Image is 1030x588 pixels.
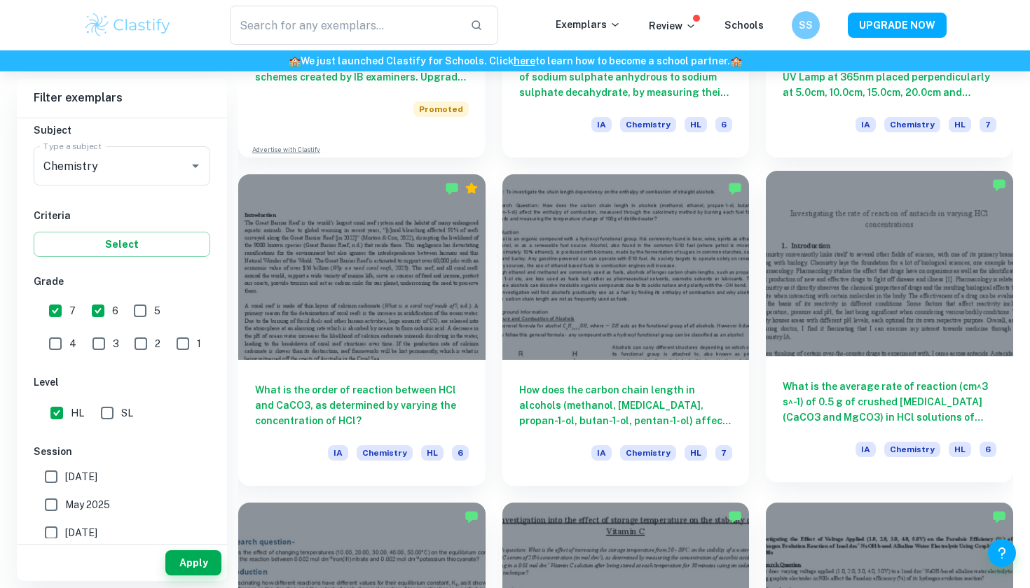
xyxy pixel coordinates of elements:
[884,117,940,132] span: Chemistry
[730,55,742,66] span: 🏫
[155,336,160,351] span: 2
[165,550,221,575] button: Apply
[620,117,676,132] span: Chemistry
[856,117,876,132] span: IA
[43,140,102,152] label: Type a subject
[255,382,469,428] h6: What is the order of reaction between HCl and CaCO3, as determined by varying the concentration o...
[34,274,210,289] h6: Grade
[34,122,210,138] h6: Subject
[685,445,707,461] span: HL
[69,336,76,351] span: 4
[591,445,612,461] span: IA
[465,510,479,524] img: Marked
[83,11,172,39] img: Clastify logo
[992,178,1006,192] img: Marked
[413,101,469,117] span: Promoted
[992,510,1006,524] img: Marked
[154,303,160,318] span: 5
[519,382,733,428] h6: How does the carbon chain length in alcohols (methanol, [MEDICAL_DATA], propan-1-ol, butan-1-ol, ...
[792,11,820,39] button: SS
[766,174,1013,485] a: What is the average rate of reaction (cm^3 s^-1) of 0.5 g of crushed [MEDICAL_DATA] (CaCO3 and Mg...
[620,445,676,461] span: Chemistry
[884,442,940,457] span: Chemistry
[949,117,971,132] span: HL
[715,445,732,461] span: 7
[71,405,84,421] span: HL
[445,181,459,195] img: Marked
[798,17,814,33] h6: SS
[591,117,612,132] span: IA
[65,469,97,484] span: [DATE]
[519,54,733,100] h6: What is the enthalpy change in the reaction of sodium sulphate anhydrous to sodium sulphate decah...
[34,208,210,223] h6: Criteria
[421,445,444,461] span: HL
[65,497,110,512] span: May 2025
[112,303,118,318] span: 6
[357,445,413,461] span: Chemistry
[69,303,76,318] span: 7
[34,444,210,459] h6: Session
[980,442,996,457] span: 6
[649,18,696,34] p: Review
[715,117,732,132] span: 6
[197,336,201,351] span: 1
[949,442,971,457] span: HL
[289,55,301,66] span: 🏫
[452,445,469,461] span: 6
[848,13,947,38] button: UPGRADE NOW
[988,539,1016,567] button: Help and Feedback
[728,510,742,524] img: Marked
[514,55,535,66] a: here
[980,117,996,132] span: 7
[34,374,210,390] h6: Level
[725,20,764,31] a: Schools
[556,17,621,32] p: Exemplars
[685,117,707,132] span: HL
[856,442,876,457] span: IA
[230,6,459,45] input: Search for any exemplars...
[502,174,750,485] a: How does the carbon chain length in alcohols (methanol, [MEDICAL_DATA], propan-1-ol, butan-1-ol, ...
[65,525,97,540] span: [DATE]
[17,78,227,118] h6: Filter exemplars
[121,405,133,421] span: SL
[3,53,1027,69] h6: We just launched Clastify for Schools. Click to learn how to become a school partner.
[186,156,205,176] button: Open
[465,181,479,195] div: Premium
[252,145,320,155] a: Advertise with Clastify
[113,336,119,351] span: 3
[783,379,996,425] h6: What is the average rate of reaction (cm^3 s^-1) of 0.5 g of crushed [MEDICAL_DATA] (CaCO3 and Mg...
[728,181,742,195] img: Marked
[238,174,486,485] a: What is the order of reaction between HCl and CaCO3, as determined by varying the concentration o...
[34,232,210,257] button: Select
[783,54,996,100] h6: How does light intensity (varied by using a UV Lamp at 365nm placed perpendicularly at 5.0cm, 10....
[328,445,348,461] span: IA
